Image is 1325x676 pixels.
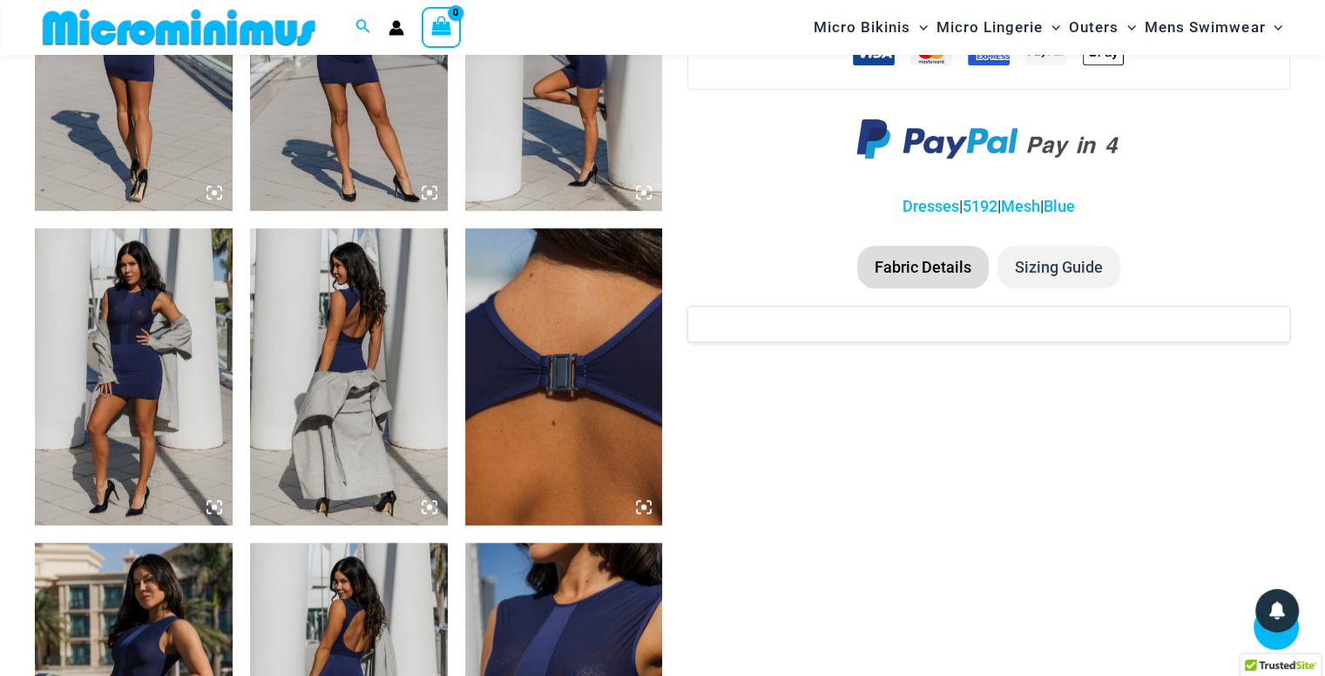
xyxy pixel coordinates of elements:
a: Blue [1044,197,1075,215]
a: OutersMenu ToggleMenu Toggle [1065,5,1140,50]
span: Menu Toggle [910,5,928,50]
span: Menu Toggle [1119,5,1136,50]
a: Micro LingerieMenu ToggleMenu Toggle [932,5,1065,50]
a: Mesh [1001,197,1040,215]
span: Micro Bikinis [814,5,910,50]
a: Dresses [902,197,959,215]
a: Account icon link [389,20,404,36]
a: View Shopping Cart, empty [422,7,462,47]
li: Sizing Guide [997,246,1120,289]
span: Outers [1069,5,1119,50]
img: Desire Me Navy 5192 Dress [250,228,448,524]
a: 5192 [963,197,997,215]
img: MM SHOP LOGO FLAT [36,8,322,47]
span: Menu Toggle [1043,5,1060,50]
a: Micro BikinisMenu ToggleMenu Toggle [809,5,932,50]
a: Mens SwimwearMenu ToggleMenu Toggle [1140,5,1287,50]
li: Fabric Details [857,246,989,289]
span: Mens Swimwear [1145,5,1265,50]
img: Desire Me Navy 5192 Dress [465,228,663,524]
p: | | | [687,193,1290,220]
img: Desire Me Navy 5192 Dress [35,228,233,524]
span: Micro Lingerie [936,5,1043,50]
nav: Site Navigation [807,3,1290,52]
span: Menu Toggle [1265,5,1282,50]
a: Search icon link [355,17,371,38]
